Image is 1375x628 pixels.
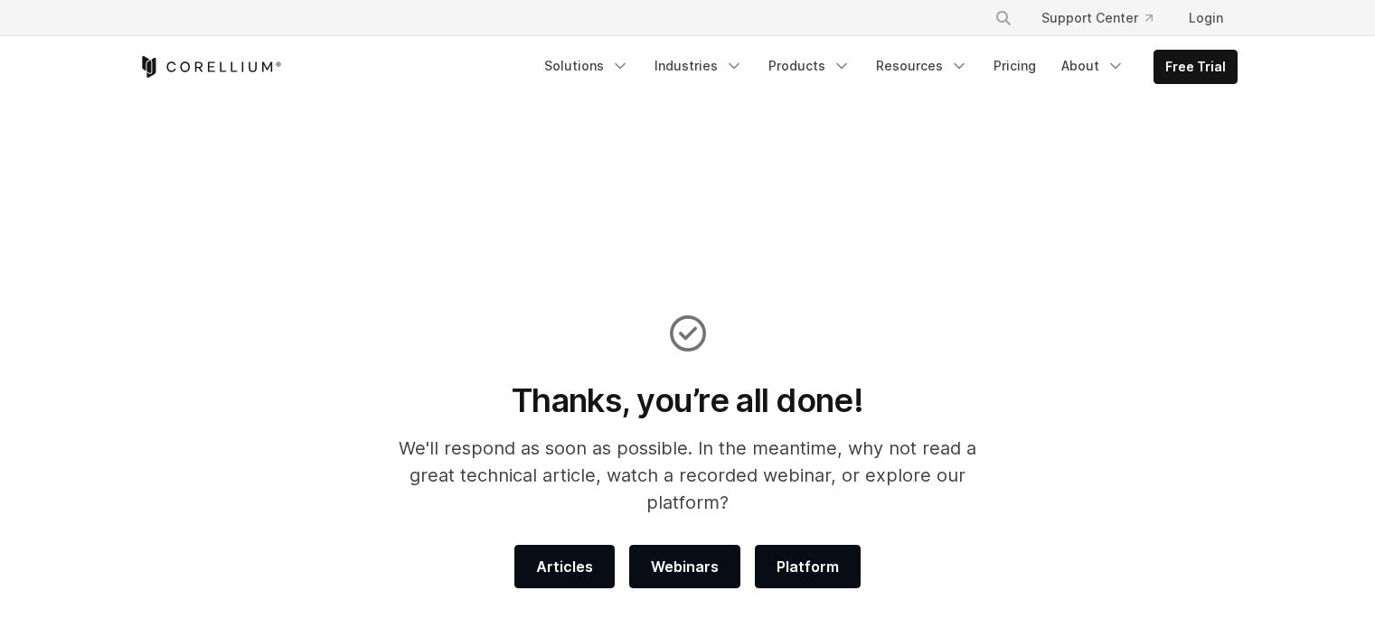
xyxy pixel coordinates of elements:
a: Platform [755,545,861,588]
a: Articles [514,545,615,588]
a: Resources [865,50,979,82]
div: Navigation Menu [973,2,1238,34]
a: Login [1174,2,1238,34]
a: Webinars [629,545,740,588]
span: Webinars [651,556,719,577]
a: Pricing [983,50,1047,82]
a: Corellium Home [138,56,282,78]
a: Free Trial [1154,51,1237,83]
p: We'll respond as soon as possible. In the meantime, why not read a great technical article, watch... [374,435,1001,516]
a: Support Center [1027,2,1167,34]
span: Platform [777,556,839,577]
button: Search [987,2,1020,34]
div: Navigation Menu [533,50,1238,84]
span: Articles [536,556,593,577]
h1: Thanks, you’re all done! [374,380,1001,420]
a: About [1050,50,1135,82]
a: Products [758,50,862,82]
a: Industries [644,50,754,82]
a: Solutions [533,50,640,82]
